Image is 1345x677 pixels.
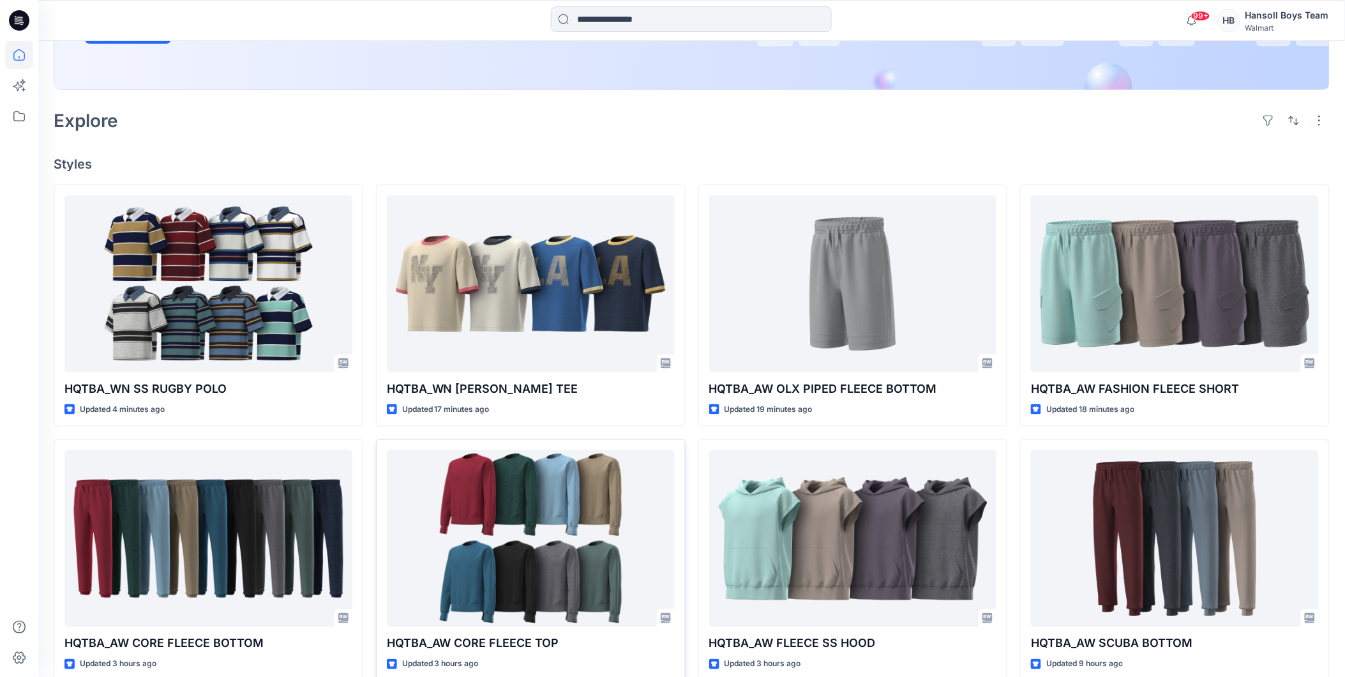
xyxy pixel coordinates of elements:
[402,403,490,416] p: Updated 17 minutes ago
[387,195,675,372] a: HQTBA_WN SS RINGER TEE
[80,403,165,416] p: Updated 4 minutes ago
[1031,450,1319,627] a: HQTBA_AW SCUBA BOTTOM
[1245,8,1329,23] div: Hansoll Boys Team
[80,658,156,671] p: Updated 3 hours ago
[1031,195,1319,372] a: HQTBA_AW FASHION FLEECE SHORT
[54,110,118,131] h2: Explore
[1031,380,1319,398] p: HQTBA_AW FASHION FLEECE SHORT
[709,635,997,653] p: HQTBA_AW FLEECE SS HOOD
[64,195,352,372] a: HQTBA_WN SS RUGBY POLO
[725,403,813,416] p: Updated 19 minutes ago
[64,380,352,398] p: HQTBA_WN SS RUGBY POLO
[709,380,997,398] p: HQTBA_AW OLX PIPED FLEECE BOTTOM
[709,450,997,627] a: HQTBA_AW FLEECE SS HOOD
[387,380,675,398] p: HQTBA_WN [PERSON_NAME] TEE
[387,635,675,653] p: HQTBA_AW CORE FLEECE TOP
[64,450,352,627] a: HQTBA_AW CORE FLEECE BOTTOM
[402,658,479,671] p: Updated 3 hours ago
[1031,635,1319,653] p: HQTBA_AW SCUBA BOTTOM
[725,658,801,671] p: Updated 3 hours ago
[387,450,675,627] a: HQTBA_AW CORE FLEECE TOP
[1191,11,1210,21] span: 99+
[1046,403,1134,416] p: Updated 18 minutes ago
[54,156,1330,172] h4: Styles
[709,195,997,372] a: HQTBA_AW OLX PIPED FLEECE BOTTOM
[1046,658,1123,671] p: Updated 9 hours ago
[64,635,352,653] p: HQTBA_AW CORE FLEECE BOTTOM
[1245,23,1329,33] div: Walmart
[1217,9,1240,32] div: HB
